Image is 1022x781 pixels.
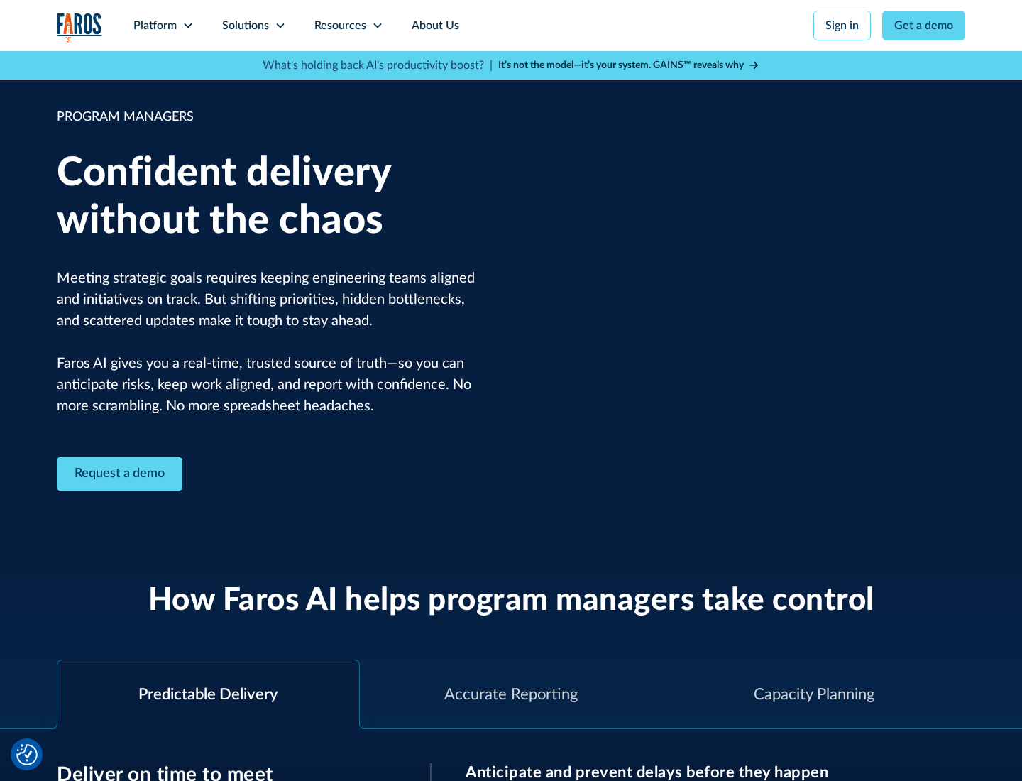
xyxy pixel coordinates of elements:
[57,268,490,417] p: Meeting strategic goals requires keeping engineering teams aligned and initiatives on track. But ...
[57,457,182,491] a: Contact Modal
[498,60,744,70] strong: It’s not the model—it’s your system. GAINS™ reveals why
[16,744,38,765] button: Cookie Settings
[813,11,871,40] a: Sign in
[498,58,759,73] a: It’s not the model—it’s your system. GAINS™ reveals why
[57,13,102,42] img: Logo of the analytics and reporting company Faros.
[57,150,490,245] h1: Confident delivery without the chaos
[16,744,38,765] img: Revisit consent button
[222,17,269,34] div: Solutions
[148,582,874,620] h2: How Faros AI helps program managers take control
[444,683,578,706] div: Accurate Reporting
[882,11,965,40] a: Get a demo
[57,108,490,127] div: PROGRAM MANAGERS
[57,13,102,42] a: home
[263,57,493,74] p: What's holding back AI's productivity boost? |
[754,683,874,706] div: Capacity Planning
[133,17,177,34] div: Platform
[314,17,366,34] div: Resources
[138,683,278,706] div: Predictable Delivery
